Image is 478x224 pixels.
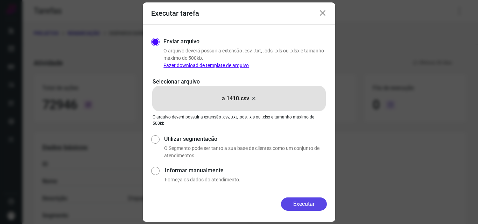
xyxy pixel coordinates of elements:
p: O Segmento pode ser tanto a sua base de clientes como um conjunto de atendimentos. [164,145,327,159]
a: Fazer download de template de arquivo [163,63,249,68]
p: Forneça os dados do atendimento. [165,176,327,183]
label: Enviar arquivo [163,37,199,46]
button: Executar [281,197,327,211]
label: Utilizar segmentação [164,135,327,143]
p: O arquivo deverá possuir a extensão .csv, .txt, .ods, .xls ou .xlsx e tamanho máximo de 500kb. [163,47,327,69]
p: a 1410.csv [222,94,249,103]
h3: Executar tarefa [151,9,199,17]
p: Selecionar arquivo [153,78,325,86]
p: O arquivo deverá possuir a extensão .csv, .txt, .ods, .xls ou .xlsx e tamanho máximo de 500kb. [153,114,325,127]
label: Informar manualmente [165,166,327,175]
